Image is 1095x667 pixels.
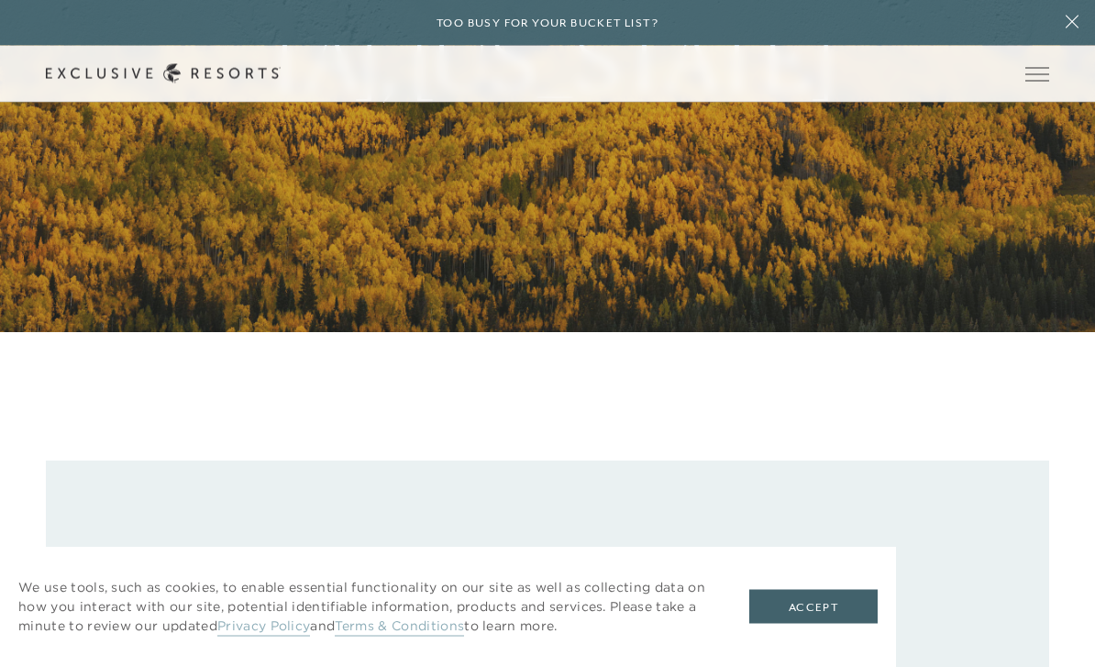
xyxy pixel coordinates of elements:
[335,617,464,637] a: Terms & Conditions
[1025,68,1049,81] button: Open navigation
[18,578,713,636] p: We use tools, such as cookies, to enable essential functionality on our site as well as collectin...
[437,15,658,32] h6: Too busy for your bucket list?
[217,617,310,637] a: Privacy Policy
[749,590,878,625] button: Accept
